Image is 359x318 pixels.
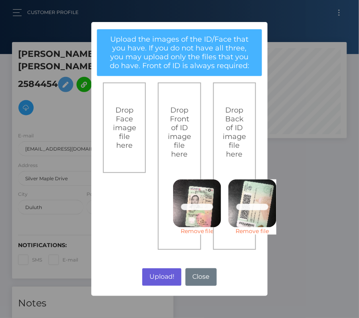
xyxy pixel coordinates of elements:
[228,227,276,235] a: Remove file
[110,35,249,70] span: Upload the images of the ID/Face that you have. If you do not have all three, you may upload only...
[173,227,221,235] a: Remove file
[142,268,181,286] button: Upload!
[113,106,136,150] span: Drop Face image file here
[223,106,246,159] span: Drop Back of ID image file here
[186,268,217,286] button: Close
[168,106,191,159] span: Drop Front of ID image file here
